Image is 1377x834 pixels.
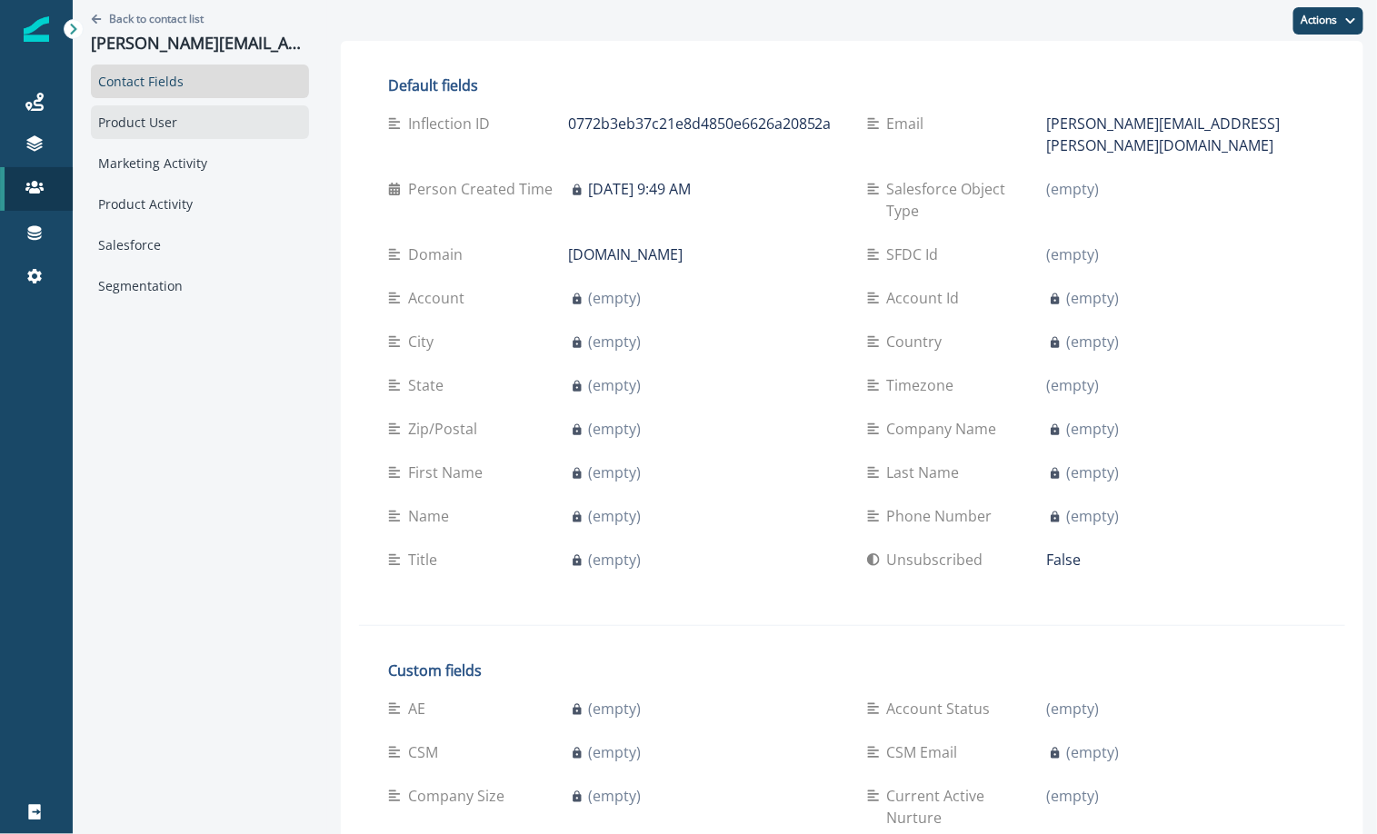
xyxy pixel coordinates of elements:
p: [DATE] 9:49 AM [588,178,691,200]
p: Zip/Postal [408,418,484,440]
p: State [408,374,451,396]
p: phone number [887,505,1000,527]
p: Account [408,287,472,309]
p: Back to contact list [109,11,204,26]
p: CSM Email [887,741,965,763]
p: (empty) [1046,785,1099,807]
p: (empty) [1066,418,1119,440]
p: (empty) [588,785,641,807]
p: (empty) [588,287,641,309]
p: last name [887,462,967,483]
p: (empty) [588,418,641,440]
p: [PERSON_NAME][EMAIL_ADDRESS][PERSON_NAME][DOMAIN_NAME] [1046,113,1316,156]
div: Segmentation [91,269,309,303]
p: first name [408,462,490,483]
p: (empty) [1066,741,1119,763]
p: Country [887,331,950,352]
p: AE [408,698,433,720]
p: (empty) [1046,698,1099,720]
p: Salesforce Object Type [887,178,1047,222]
p: Company Size [408,785,512,807]
p: (empty) [1046,374,1099,396]
p: [PERSON_NAME][EMAIL_ADDRESS][PERSON_NAME][DOMAIN_NAME] [91,34,309,54]
p: Inflection ID [408,113,497,134]
p: (empty) [588,698,641,720]
p: title [408,549,444,571]
p: company name [887,418,1004,440]
p: Domain [408,243,470,265]
p: name [408,505,456,527]
button: Go back [91,11,204,26]
p: [DOMAIN_NAME] [568,243,683,265]
div: Salesforce [91,228,309,262]
div: Marketing Activity [91,146,309,180]
h2: Default fields [388,77,1316,94]
p: (empty) [588,549,641,571]
p: (empty) [588,374,641,396]
p: (empty) [588,331,641,352]
h2: Custom fields [388,662,1316,680]
p: (empty) [588,741,641,763]
div: Product Activity [91,187,309,221]
p: unsubscribed [887,549,991,571]
div: Product User [91,105,309,139]
p: Account Id [887,287,967,309]
p: person created time [408,178,560,200]
p: CSM [408,741,445,763]
p: (empty) [1046,178,1099,200]
p: (empty) [588,462,641,483]
p: False [1046,549,1081,571]
p: SFDC Id [887,243,946,265]
p: (empty) [588,505,641,527]
p: (empty) [1066,331,1119,352]
img: Inflection [24,16,49,42]
p: (empty) [1066,462,1119,483]
div: Contact Fields [91,65,309,98]
button: Actions [1293,7,1363,35]
p: (empty) [1066,287,1119,309]
p: (empty) [1066,505,1119,527]
p: email [887,113,932,134]
p: 0772b3eb37c21e8d4850e6626a20852a [568,113,832,134]
p: (empty) [1046,243,1099,265]
p: City [408,331,441,352]
p: Current Active Nurture [887,785,1047,829]
p: Timezone [887,374,962,396]
p: Account Status [887,698,998,720]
